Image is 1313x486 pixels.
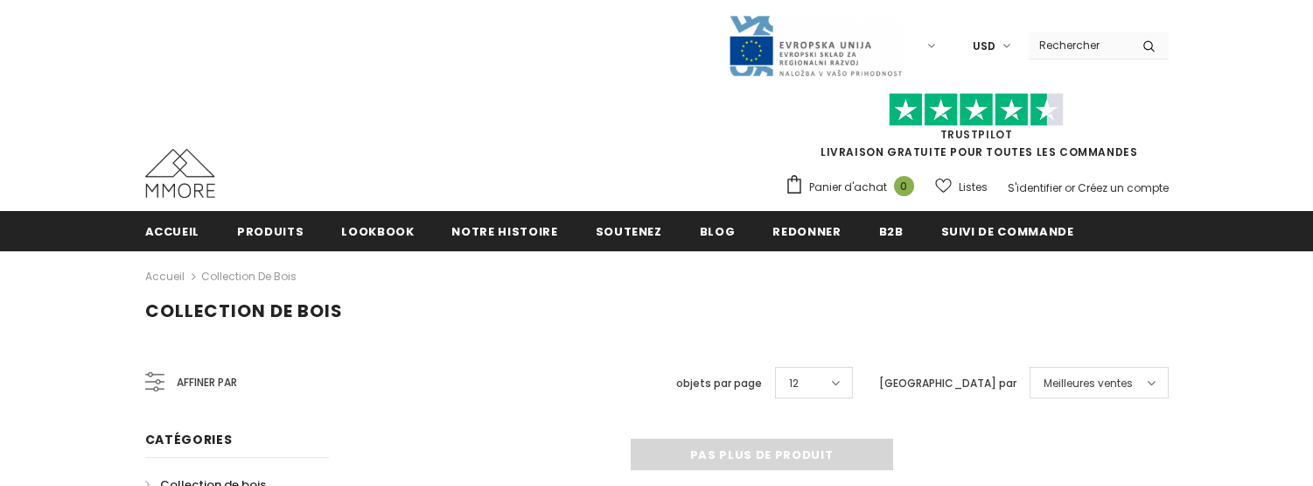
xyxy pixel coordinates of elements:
[145,149,215,198] img: Cas MMORE
[809,179,887,196] span: Panier d'achat
[959,179,988,196] span: Listes
[940,127,1013,142] a: TrustPilot
[201,269,297,284] a: Collection de bois
[973,38,995,55] span: USD
[237,223,304,240] span: Produits
[596,211,662,250] a: soutenez
[145,223,200,240] span: Accueil
[772,223,841,240] span: Redonner
[145,431,233,448] span: Catégories
[879,375,1016,392] label: [GEOGRAPHIC_DATA] par
[728,38,903,53] a: Javni Razpis
[785,101,1169,159] span: LIVRAISON GRATUITE POUR TOUTES LES COMMANDES
[889,93,1064,127] img: Faites confiance aux étoiles pilotes
[145,266,185,287] a: Accueil
[341,211,414,250] a: Lookbook
[941,211,1074,250] a: Suivi de commande
[596,223,662,240] span: soutenez
[145,211,200,250] a: Accueil
[894,176,914,196] span: 0
[879,223,904,240] span: B2B
[789,375,799,392] span: 12
[728,14,903,78] img: Javni Razpis
[1078,180,1169,195] a: Créez un compte
[341,223,414,240] span: Lookbook
[700,223,736,240] span: Blog
[935,172,988,202] a: Listes
[177,373,237,392] span: Affiner par
[1065,180,1075,195] span: or
[451,223,557,240] span: Notre histoire
[785,174,923,201] a: Panier d'achat 0
[145,299,343,323] span: Collection de bois
[451,211,557,250] a: Notre histoire
[941,223,1074,240] span: Suivi de commande
[676,375,762,392] label: objets par page
[237,211,304,250] a: Produits
[1044,375,1133,392] span: Meilleures ventes
[879,211,904,250] a: B2B
[1029,32,1129,58] input: Search Site
[772,211,841,250] a: Redonner
[700,211,736,250] a: Blog
[1008,180,1062,195] a: S'identifier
